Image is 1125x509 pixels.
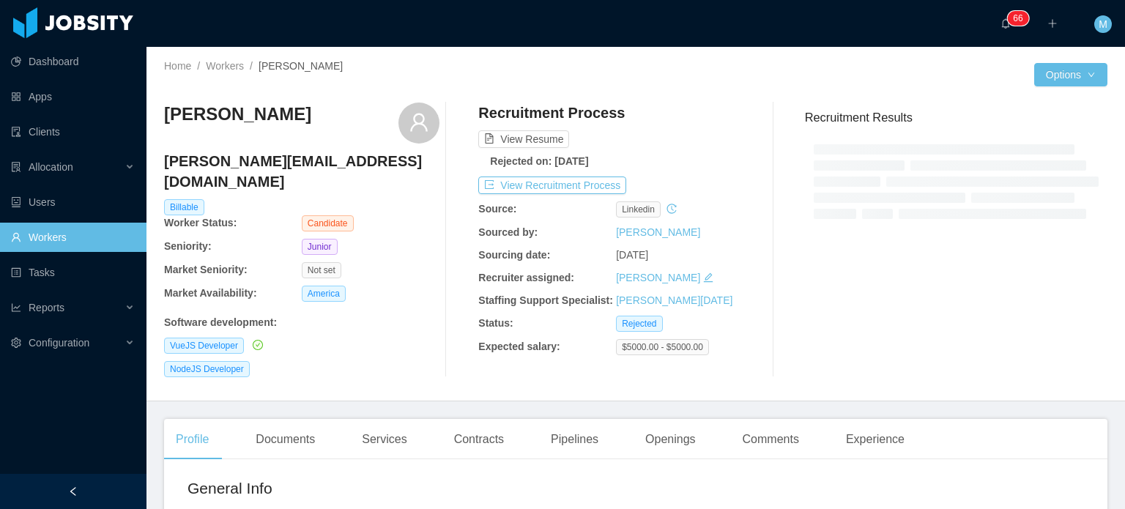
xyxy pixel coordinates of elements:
div: Comments [731,419,811,460]
span: Reports [29,302,64,313]
span: / [197,60,200,72]
span: Rejected [616,316,662,332]
b: Status: [478,317,513,329]
span: $5000.00 - $5000.00 [616,339,709,355]
span: linkedin [616,201,661,218]
div: Profile [164,419,220,460]
div: Services [350,419,418,460]
b: Rejected on: [DATE] [490,155,588,167]
span: America [302,286,346,302]
b: Worker Status: [164,217,237,229]
i: icon: bell [1000,18,1011,29]
b: Market Seniority: [164,264,248,275]
span: Billable [164,199,204,215]
b: Sourced by: [478,226,538,238]
a: icon: appstoreApps [11,82,135,111]
button: icon: exportView Recruitment Process [478,177,626,194]
a: [PERSON_NAME] [616,272,700,283]
i: icon: plus [1047,18,1058,29]
a: icon: pie-chartDashboard [11,47,135,76]
i: icon: check-circle [253,340,263,350]
b: Sourcing date: [478,249,550,261]
a: icon: profileTasks [11,258,135,287]
span: Not set [302,262,341,278]
button: icon: file-textView Resume [478,130,569,148]
b: Market Availability: [164,287,257,299]
p: 6 [1013,11,1018,26]
span: Junior [302,239,338,255]
button: Optionsicon: down [1034,63,1107,86]
i: icon: solution [11,162,21,172]
i: icon: edit [703,272,713,283]
span: Candidate [302,215,354,231]
i: icon: setting [11,338,21,348]
i: icon: history [667,204,677,214]
i: icon: line-chart [11,302,21,313]
span: NodeJS Developer [164,361,250,377]
h3: [PERSON_NAME] [164,103,311,126]
div: Openings [634,419,708,460]
a: icon: file-textView Resume [478,133,569,145]
h3: Recruitment Results [805,108,1107,127]
span: / [250,60,253,72]
div: Pipelines [539,419,610,460]
a: icon: robotUsers [11,187,135,217]
b: Software development : [164,316,277,328]
a: icon: check-circle [250,339,263,351]
h2: General Info [187,477,636,500]
span: Allocation [29,161,73,173]
span: VueJS Developer [164,338,244,354]
sup: 66 [1007,11,1028,26]
b: Source: [478,203,516,215]
a: icon: auditClients [11,117,135,146]
span: Configuration [29,337,89,349]
div: Documents [244,419,327,460]
b: Staffing Support Specialist: [478,294,613,306]
b: Seniority: [164,240,212,252]
a: Workers [206,60,244,72]
p: 6 [1018,11,1023,26]
span: [DATE] [616,249,648,261]
a: [PERSON_NAME] [616,226,700,238]
span: [PERSON_NAME] [259,60,343,72]
span: M [1099,15,1107,33]
a: Home [164,60,191,72]
a: [PERSON_NAME][DATE] [616,294,732,306]
b: Expected salary: [478,341,560,352]
div: Contracts [442,419,516,460]
i: icon: user [409,112,429,133]
div: Experience [834,419,916,460]
b: Recruiter assigned: [478,272,574,283]
h4: [PERSON_NAME][EMAIL_ADDRESS][DOMAIN_NAME] [164,151,439,192]
a: icon: userWorkers [11,223,135,252]
a: icon: exportView Recruitment Process [478,179,626,191]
